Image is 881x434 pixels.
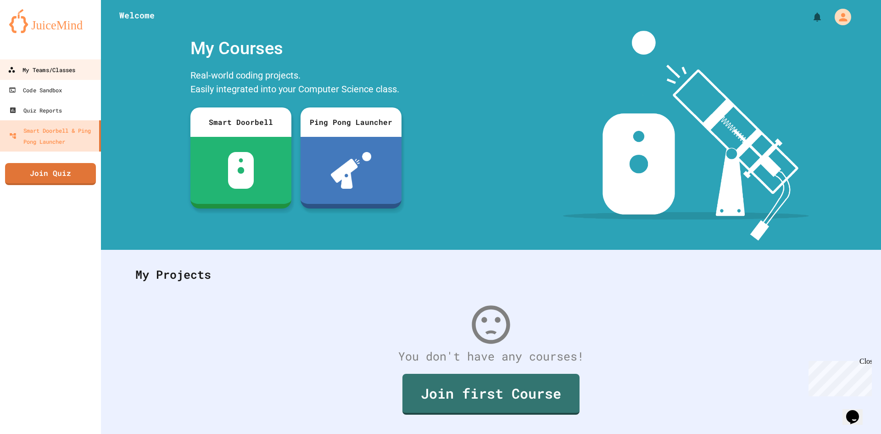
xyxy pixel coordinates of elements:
div: My Teams/Classes [8,64,75,76]
div: Ping Pong Launcher [301,107,401,137]
img: sdb-white.svg [228,152,254,189]
div: Chat with us now!Close [4,4,63,58]
div: Smart Doorbell [190,107,291,137]
div: Quiz Reports [9,105,62,116]
iframe: chat widget [842,397,872,425]
div: My Courses [186,31,406,66]
a: Join first Course [402,374,580,415]
div: Smart Doorbell & Ping Pong Launcher [9,125,95,147]
img: logo-orange.svg [9,9,92,33]
iframe: chat widget [805,357,872,396]
img: banner-image-my-projects.png [563,31,809,241]
div: My Account [825,6,853,28]
div: You don't have any courses! [126,348,856,365]
img: ppl-with-ball.png [331,152,372,189]
div: My Notifications [795,9,825,25]
div: Real-world coding projects. Easily integrated into your Computer Science class. [186,66,406,101]
div: My Projects [126,257,856,293]
a: Join Quiz [5,163,96,185]
div: Code Sandbox [9,85,62,96]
